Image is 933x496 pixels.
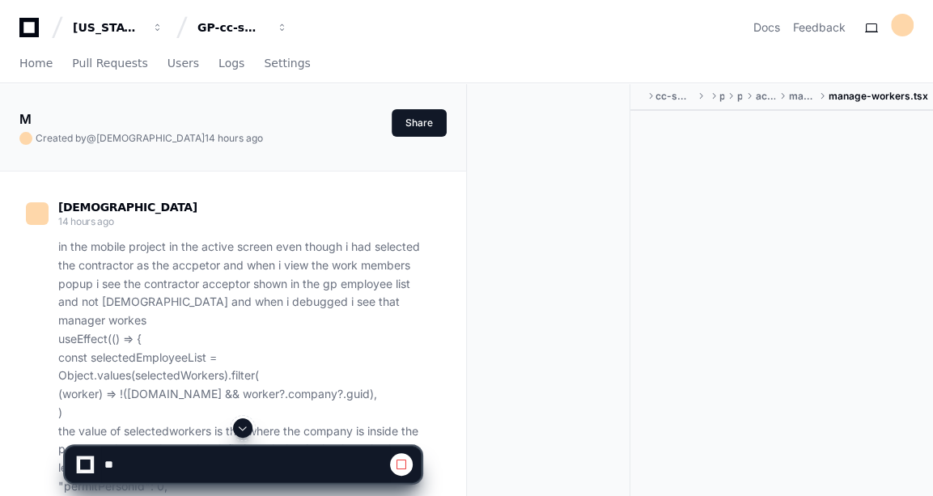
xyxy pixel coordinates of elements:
span: cc-sml-apps-ui-mobile [655,90,694,103]
span: manage-workers.tsx [829,90,928,103]
span: Pull Requests [72,58,147,68]
span: Home [19,58,53,68]
span: Created by [36,132,263,145]
span: Logs [218,58,244,68]
a: Logs [218,45,244,83]
a: Pull Requests [72,45,147,83]
a: Docs [753,19,780,36]
div: GP-cc-sml-apps [197,19,267,36]
button: GP-cc-sml-apps [191,13,295,42]
div: [US_STATE] Pacific [73,19,142,36]
span: [DEMOGRAPHIC_DATA] [96,132,205,144]
span: 14 hours ago [58,215,113,227]
span: 14 hours ago [205,132,263,144]
a: Settings [264,45,310,83]
button: [US_STATE] Pacific [66,13,170,42]
span: Settings [264,58,310,68]
a: Users [168,45,199,83]
span: pages [719,90,724,103]
span: permit [737,90,742,103]
span: @ [87,132,96,144]
span: manage-workers [788,90,816,103]
span: [DEMOGRAPHIC_DATA] [58,201,197,214]
span: Users [168,58,199,68]
button: Feedback [793,19,846,36]
a: Home [19,45,53,83]
app-text-character-animate: M [19,111,32,127]
button: Share [392,109,447,137]
span: active-screen [755,90,775,103]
